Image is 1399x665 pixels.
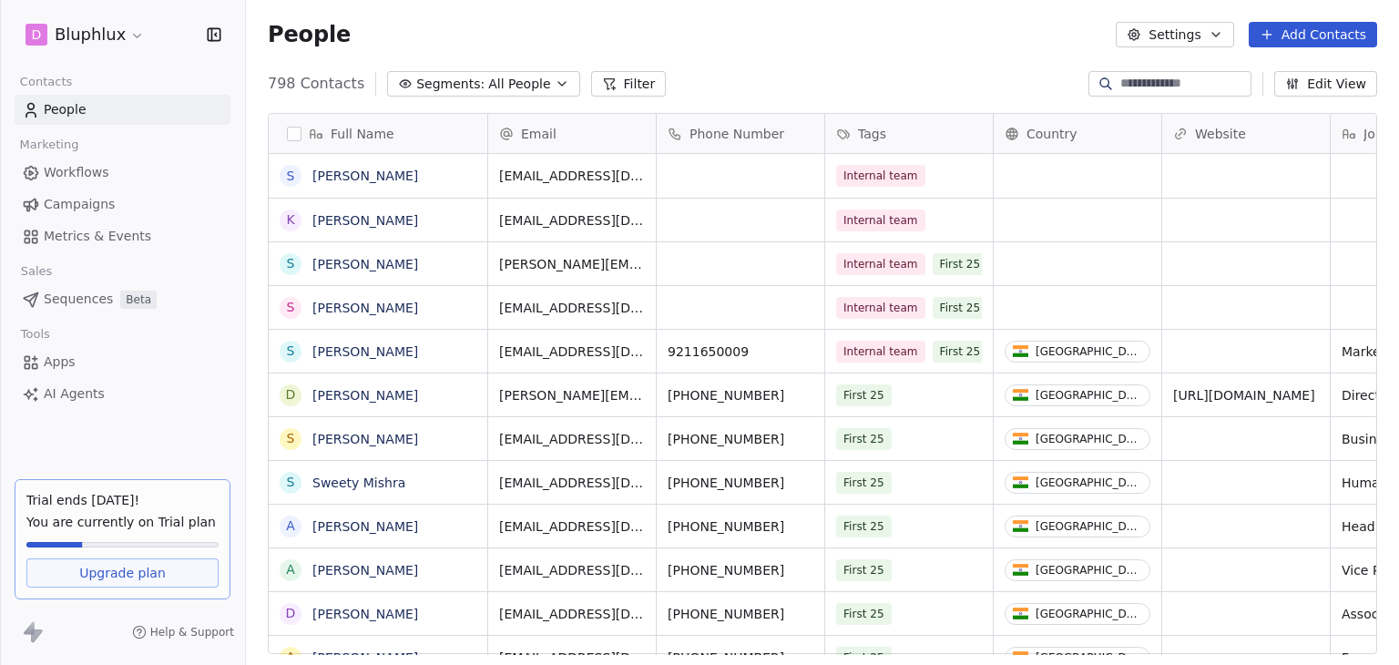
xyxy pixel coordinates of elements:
[591,71,667,97] button: Filter
[287,254,295,273] div: S
[44,227,151,246] span: Metrics & Events
[312,344,418,359] a: [PERSON_NAME]
[15,379,230,409] a: AI Agents
[488,75,550,94] span: All People
[836,341,925,363] span: Internal team
[286,517,295,536] div: A
[836,603,892,625] span: First 25
[312,607,418,621] a: [PERSON_NAME]
[1036,520,1142,533] div: [GEOGRAPHIC_DATA]
[312,388,418,403] a: [PERSON_NAME]
[15,284,230,314] a: SequencesBeta
[79,564,166,582] span: Upgrade plan
[668,605,813,623] span: [PHONE_NUMBER]
[26,558,219,588] a: Upgrade plan
[132,625,234,639] a: Help & Support
[15,347,230,377] a: Apps
[312,650,418,665] a: [PERSON_NAME]
[120,291,157,309] span: Beta
[668,343,813,361] span: 9211650009
[13,321,57,348] span: Tools
[657,114,824,153] div: Phone Number
[836,516,892,537] span: First 25
[32,26,42,44] span: D
[499,255,645,273] span: [PERSON_NAME][EMAIL_ADDRESS][PERSON_NAME][DOMAIN_NAME]
[286,604,296,623] div: D
[836,559,892,581] span: First 25
[312,563,418,578] a: [PERSON_NAME]
[44,100,87,119] span: People
[689,125,784,143] span: Phone Number
[1274,71,1377,97] button: Edit View
[499,561,645,579] span: [EMAIL_ADDRESS][DOMAIN_NAME]
[668,561,813,579] span: [PHONE_NUMBER]
[12,131,87,159] span: Marketing
[858,125,886,143] span: Tags
[15,158,230,188] a: Workflows
[499,430,645,448] span: [EMAIL_ADDRESS][DOMAIN_NAME]
[287,342,295,361] div: S
[836,428,892,450] span: First 25
[26,491,219,509] div: Trial ends [DATE]!
[836,253,925,275] span: Internal team
[312,169,418,183] a: [PERSON_NAME]
[269,114,487,153] div: Full Name
[933,297,988,319] span: First 25
[825,114,993,153] div: Tags
[312,213,418,228] a: [PERSON_NAME]
[836,297,925,319] span: Internal team
[1036,433,1142,445] div: [GEOGRAPHIC_DATA]
[521,125,557,143] span: Email
[1116,22,1233,47] button: Settings
[287,473,295,492] div: S
[499,474,645,492] span: [EMAIL_ADDRESS][DOMAIN_NAME]
[286,560,295,579] div: A
[668,517,813,536] span: [PHONE_NUMBER]
[55,23,126,46] span: Bluphlux
[269,154,488,655] div: grid
[499,386,645,404] span: [PERSON_NAME][EMAIL_ADDRESS][DOMAIN_NAME]
[488,114,656,153] div: Email
[1162,114,1330,153] div: Website
[287,167,295,186] div: S
[15,95,230,125] a: People
[1026,125,1077,143] span: Country
[836,384,892,406] span: First 25
[1036,389,1142,402] div: [GEOGRAPHIC_DATA]
[150,625,234,639] span: Help & Support
[836,165,925,187] span: Internal team
[286,210,294,230] div: K
[1036,608,1142,620] div: [GEOGRAPHIC_DATA]
[994,114,1161,153] div: Country
[1195,125,1246,143] span: Website
[15,221,230,251] a: Metrics & Events
[668,474,813,492] span: [PHONE_NUMBER]
[13,258,60,285] span: Sales
[287,429,295,448] div: S
[836,472,892,494] span: First 25
[22,19,148,50] button: DBluphlux
[268,21,351,48] span: People
[668,430,813,448] span: [PHONE_NUMBER]
[499,343,645,361] span: [EMAIL_ADDRESS][DOMAIN_NAME]
[836,210,925,231] span: Internal team
[933,253,988,275] span: First 25
[331,125,394,143] span: Full Name
[44,384,105,404] span: AI Agents
[287,298,295,317] div: S
[268,73,364,95] span: 798 Contacts
[286,385,296,404] div: D
[499,517,645,536] span: [EMAIL_ADDRESS][DOMAIN_NAME]
[499,605,645,623] span: [EMAIL_ADDRESS][DOMAIN_NAME]
[15,189,230,220] a: Campaigns
[312,519,418,534] a: [PERSON_NAME]
[1036,564,1142,577] div: [GEOGRAPHIC_DATA]
[1249,22,1377,47] button: Add Contacts
[44,353,76,372] span: Apps
[312,301,418,315] a: [PERSON_NAME]
[12,68,80,96] span: Contacts
[312,432,418,446] a: [PERSON_NAME]
[312,476,405,490] a: Sweety Mishra
[499,211,645,230] span: [EMAIL_ADDRESS][DOMAIN_NAME]
[933,341,988,363] span: First 25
